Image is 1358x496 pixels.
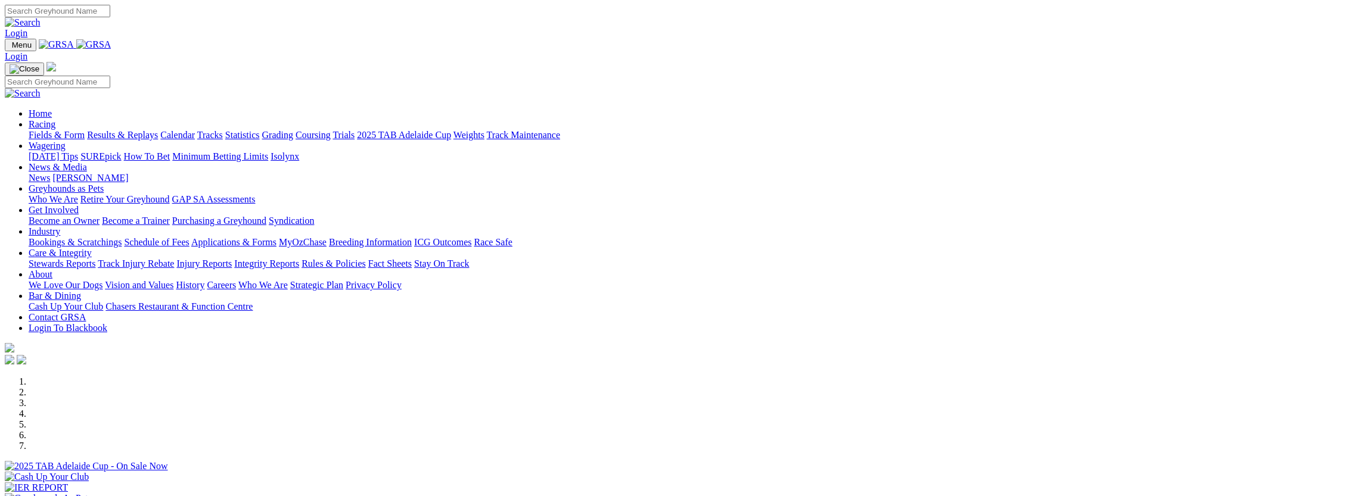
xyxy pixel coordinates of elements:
[5,17,41,28] img: Search
[29,130,1353,141] div: Racing
[105,301,253,311] a: Chasers Restaurant & Function Centre
[29,312,86,322] a: Contact GRSA
[269,216,314,226] a: Syndication
[207,280,236,290] a: Careers
[5,63,44,76] button: Toggle navigation
[29,248,92,258] a: Care & Integrity
[29,301,103,311] a: Cash Up Your Club
[279,237,327,247] a: MyOzChase
[29,280,1353,291] div: About
[357,130,451,140] a: 2025 TAB Adelaide Cup
[5,76,110,88] input: Search
[29,183,104,194] a: Greyhounds as Pets
[12,40,32,49] span: Menu
[5,28,27,38] a: Login
[29,237,1353,248] div: Industry
[80,194,170,204] a: Retire Your Greyhound
[29,226,60,236] a: Industry
[329,237,412,247] a: Breeding Information
[29,130,85,140] a: Fields & Form
[290,280,343,290] a: Strategic Plan
[124,237,189,247] a: Schedule of Fees
[29,301,1353,312] div: Bar & Dining
[414,237,471,247] a: ICG Outcomes
[39,39,74,50] img: GRSA
[29,269,52,279] a: About
[46,62,56,71] img: logo-grsa-white.png
[29,323,107,333] a: Login To Blackbook
[5,461,168,472] img: 2025 TAB Adelaide Cup - On Sale Now
[160,130,195,140] a: Calendar
[98,258,174,269] a: Track Injury Rebate
[5,39,36,51] button: Toggle navigation
[52,173,128,183] a: [PERSON_NAME]
[10,64,39,74] img: Close
[5,472,89,482] img: Cash Up Your Club
[172,194,256,204] a: GAP SA Assessments
[414,258,469,269] a: Stay On Track
[302,258,366,269] a: Rules & Policies
[474,237,512,247] a: Race Safe
[29,108,52,118] a: Home
[29,162,87,172] a: News & Media
[29,119,55,129] a: Racing
[368,258,412,269] a: Fact Sheets
[105,280,173,290] a: Vision and Values
[238,280,288,290] a: Who We Are
[5,88,41,99] img: Search
[29,151,1353,162] div: Wagering
[80,151,121,161] a: SUREpick
[29,280,102,290] a: We Love Our Dogs
[124,151,170,161] a: How To Bet
[197,130,223,140] a: Tracks
[5,51,27,61] a: Login
[17,355,26,364] img: twitter.svg
[29,258,1353,269] div: Care & Integrity
[191,237,276,247] a: Applications & Forms
[5,343,14,352] img: logo-grsa-white.png
[29,173,50,183] a: News
[5,355,14,364] img: facebook.svg
[29,173,1353,183] div: News & Media
[102,216,170,226] a: Become a Trainer
[172,151,268,161] a: Minimum Betting Limits
[262,130,293,140] a: Grading
[225,130,260,140] a: Statistics
[5,5,110,17] input: Search
[453,130,484,140] a: Weights
[29,194,78,204] a: Who We Are
[29,216,100,226] a: Become an Owner
[296,130,331,140] a: Coursing
[29,151,78,161] a: [DATE] Tips
[29,237,122,247] a: Bookings & Scratchings
[332,130,355,140] a: Trials
[346,280,402,290] a: Privacy Policy
[76,39,111,50] img: GRSA
[271,151,299,161] a: Isolynx
[176,258,232,269] a: Injury Reports
[29,194,1353,205] div: Greyhounds as Pets
[29,205,79,215] a: Get Involved
[87,130,158,140] a: Results & Replays
[29,141,66,151] a: Wagering
[176,280,204,290] a: History
[234,258,299,269] a: Integrity Reports
[29,291,81,301] a: Bar & Dining
[29,258,95,269] a: Stewards Reports
[487,130,560,140] a: Track Maintenance
[5,482,68,493] img: IER REPORT
[29,216,1353,226] div: Get Involved
[172,216,266,226] a: Purchasing a Greyhound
